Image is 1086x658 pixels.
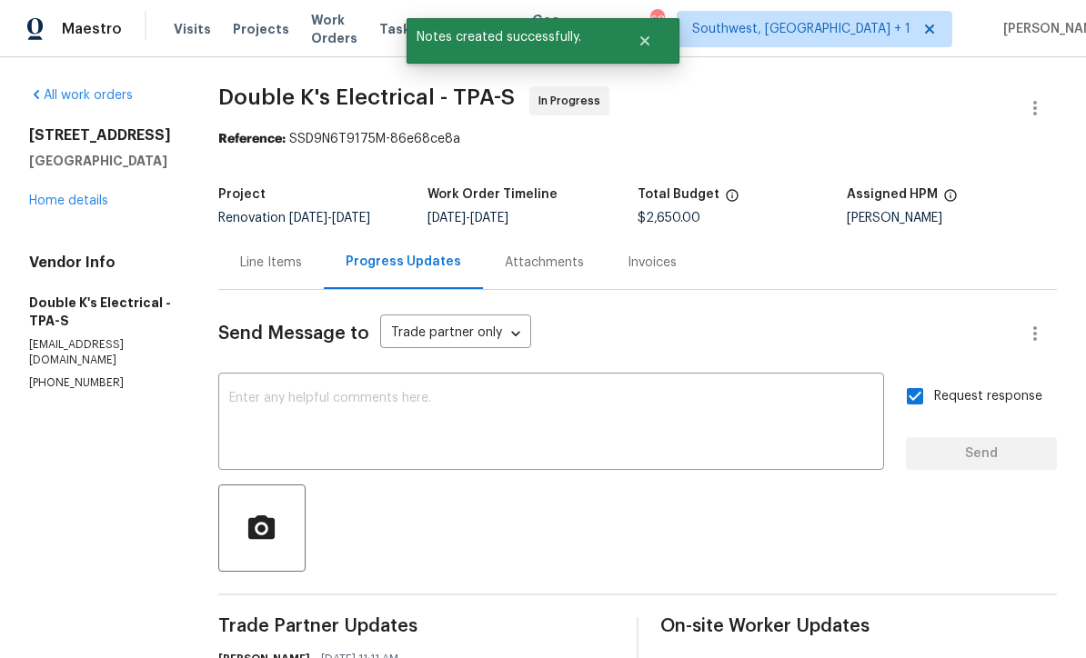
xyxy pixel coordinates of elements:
[29,194,108,207] a: Home details
[240,254,302,272] div: Line Items
[346,253,461,271] div: Progress Updates
[289,212,370,224] span: -
[427,212,466,224] span: [DATE]
[218,324,369,343] span: Send Message to
[638,212,700,224] span: $2,650.00
[505,254,584,272] div: Attachments
[427,188,558,201] h5: Work Order Timeline
[29,126,175,145] h2: [STREET_ADDRESS]
[174,20,211,38] span: Visits
[289,212,327,224] span: [DATE]
[638,188,719,201] h5: Total Budget
[725,188,739,212] span: The total cost of line items that have been proposed by Opendoor. This sum includes line items th...
[218,212,370,224] span: Renovation
[847,212,1057,224] div: [PERSON_NAME]
[29,375,175,391] p: [PHONE_NUMBER]
[218,130,1057,148] div: SSD9N6T9175M-86e68ce8a
[650,11,663,29] div: 68
[379,23,417,35] span: Tasks
[332,212,370,224] span: [DATE]
[29,294,175,330] h5: Double K's Electrical - TPA-S
[692,20,910,38] span: Southwest, [GEOGRAPHIC_DATA] + 1
[532,11,619,47] span: Geo Assignments
[538,92,608,110] span: In Progress
[218,133,286,145] b: Reference:
[311,11,357,47] span: Work Orders
[29,89,133,102] a: All work orders
[29,337,175,368] p: [EMAIL_ADDRESS][DOMAIN_NAME]
[29,152,175,170] h5: [GEOGRAPHIC_DATA]
[427,212,508,224] span: -
[934,387,1042,406] span: Request response
[660,617,1057,635] span: On-site Worker Updates
[628,254,677,272] div: Invoices
[62,20,122,38] span: Maestro
[218,188,266,201] h5: Project
[218,617,615,635] span: Trade Partner Updates
[470,212,508,224] span: [DATE]
[943,188,958,212] span: The hpm assigned to this work order.
[380,319,531,349] div: Trade partner only
[615,23,675,59] button: Close
[218,86,515,108] span: Double K's Electrical - TPA-S
[233,20,289,38] span: Projects
[29,254,175,272] h4: Vendor Info
[847,188,938,201] h5: Assigned HPM
[407,18,615,56] span: Notes created successfully.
